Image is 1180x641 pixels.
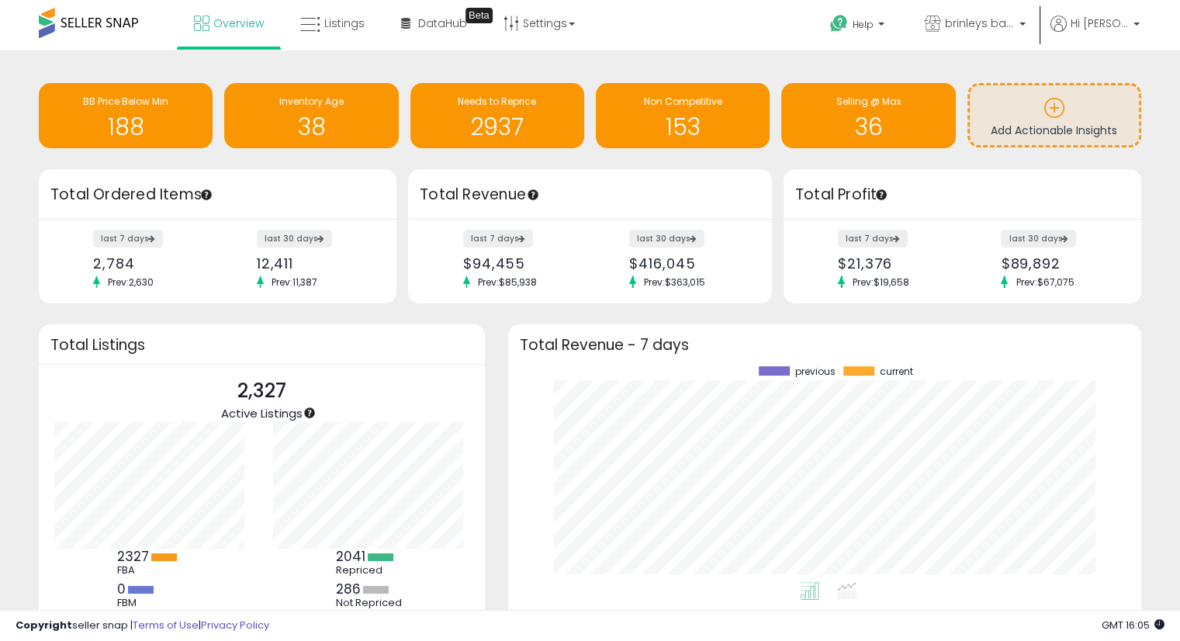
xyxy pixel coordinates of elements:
[644,95,722,108] span: Non Competitive
[336,580,361,598] b: 286
[629,230,704,248] label: last 30 days
[336,564,406,577] div: Repriced
[836,95,901,108] span: Selling @ Max
[16,618,269,633] div: seller snap | |
[991,123,1117,138] span: Add Actionable Insights
[221,405,303,421] span: Active Listings
[93,255,206,272] div: 2,784
[418,16,467,31] span: DataHub
[629,255,745,272] div: $416,045
[418,114,576,140] h1: 2937
[224,83,398,148] a: Inventory Age 38
[16,618,72,632] strong: Copyright
[50,184,385,206] h3: Total Ordered Items
[463,230,533,248] label: last 7 days
[463,255,579,272] div: $94,455
[795,366,836,377] span: previous
[324,16,365,31] span: Listings
[526,188,540,202] div: Tooltip anchor
[117,580,126,598] b: 0
[336,597,406,609] div: Not Repriced
[410,83,584,148] a: Needs to Reprice 2937
[303,406,317,420] div: Tooltip anchor
[470,275,545,289] span: Prev: $85,938
[232,114,390,140] h1: 38
[520,339,1130,351] h3: Total Revenue - 7 days
[39,83,213,148] a: BB Price Below Min 188
[945,16,1015,31] span: brinleys bargains
[1071,16,1129,31] span: Hi [PERSON_NAME]
[838,230,908,248] label: last 7 days
[880,366,913,377] span: current
[199,188,213,202] div: Tooltip anchor
[221,376,303,406] p: 2,327
[604,114,762,140] h1: 153
[465,8,493,23] div: Tooltip anchor
[845,275,917,289] span: Prev: $19,658
[970,85,1139,145] a: Add Actionable Insights
[117,597,187,609] div: FBM
[93,230,163,248] label: last 7 days
[458,95,536,108] span: Needs to Reprice
[264,275,325,289] span: Prev: 11,387
[596,83,770,148] a: Non Competitive 153
[201,618,269,632] a: Privacy Policy
[117,564,187,577] div: FBA
[213,16,264,31] span: Overview
[1001,230,1076,248] label: last 30 days
[789,114,947,140] h1: 36
[1050,16,1140,50] a: Hi [PERSON_NAME]
[279,95,344,108] span: Inventory Age
[133,618,199,632] a: Terms of Use
[83,95,168,108] span: BB Price Below Min
[818,2,900,50] a: Help
[257,230,332,248] label: last 30 days
[874,188,888,202] div: Tooltip anchor
[1001,255,1113,272] div: $89,892
[117,547,149,566] b: 2327
[1008,275,1081,289] span: Prev: $67,075
[47,114,205,140] h1: 188
[336,547,365,566] b: 2041
[829,14,849,33] i: Get Help
[838,255,950,272] div: $21,376
[636,275,713,289] span: Prev: $363,015
[1102,618,1164,632] span: 2025-10-6 16:05 GMT
[795,184,1130,206] h3: Total Profit
[50,339,473,351] h3: Total Listings
[100,275,161,289] span: Prev: 2,630
[781,83,955,148] a: Selling @ Max 36
[420,184,760,206] h3: Total Revenue
[257,255,369,272] div: 12,411
[853,18,874,31] span: Help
